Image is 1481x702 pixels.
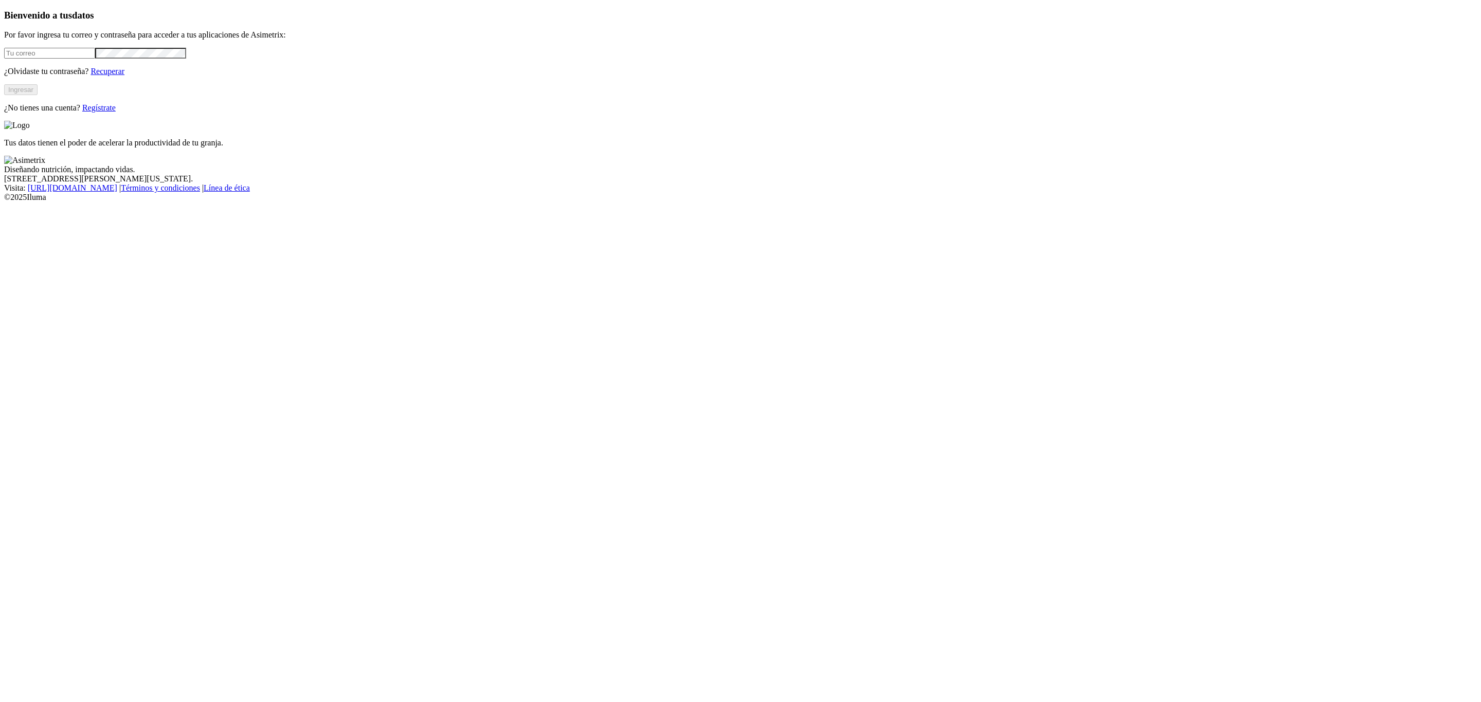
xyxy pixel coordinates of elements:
span: datos [72,10,94,21]
div: Diseñando nutrición, impactando vidas. [4,165,1477,174]
h3: Bienvenido a tus [4,10,1477,21]
p: Por favor ingresa tu correo y contraseña para acceder a tus aplicaciones de Asimetrix: [4,30,1477,40]
a: Recuperar [91,67,124,76]
input: Tu correo [4,48,95,59]
button: Ingresar [4,84,38,95]
div: © 2025 Iluma [4,193,1477,202]
p: Tus datos tienen el poder de acelerar la productividad de tu granja. [4,138,1477,147]
img: Asimetrix [4,156,45,165]
p: ¿Olvidaste tu contraseña? [4,67,1477,76]
a: [URL][DOMAIN_NAME] [28,183,117,192]
div: [STREET_ADDRESS][PERSON_NAME][US_STATE]. [4,174,1477,183]
a: Línea de ética [204,183,250,192]
img: Logo [4,121,30,130]
div: Visita : | | [4,183,1477,193]
a: Regístrate [82,103,116,112]
a: Términos y condiciones [121,183,200,192]
p: ¿No tienes una cuenta? [4,103,1477,113]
